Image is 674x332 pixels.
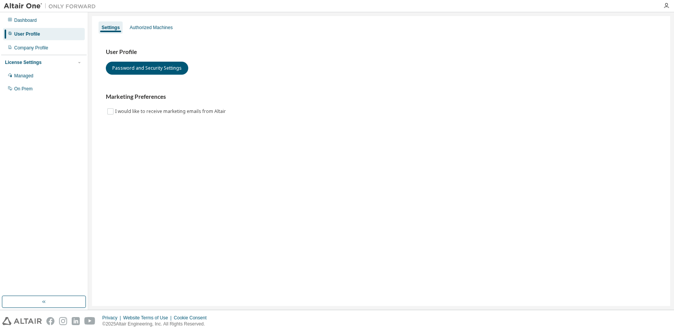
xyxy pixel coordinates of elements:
[106,48,656,56] h3: User Profile
[5,59,41,65] div: License Settings
[174,315,211,321] div: Cookie Consent
[106,62,188,75] button: Password and Security Settings
[130,25,173,31] div: Authorized Machines
[59,317,67,325] img: instagram.svg
[106,93,656,101] h3: Marketing Preferences
[46,317,54,325] img: facebook.svg
[102,315,123,321] div: Privacy
[2,317,42,325] img: altair_logo.svg
[115,107,227,116] label: I would like to receive marketing emails from Altair
[72,317,80,325] img: linkedin.svg
[14,73,33,79] div: Managed
[4,2,100,10] img: Altair One
[123,315,174,321] div: Website Terms of Use
[14,17,37,23] div: Dashboard
[84,317,95,325] img: youtube.svg
[102,321,211,327] p: © 2025 Altair Engineering, Inc. All Rights Reserved.
[102,25,120,31] div: Settings
[14,31,40,37] div: User Profile
[14,86,33,92] div: On Prem
[14,45,48,51] div: Company Profile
